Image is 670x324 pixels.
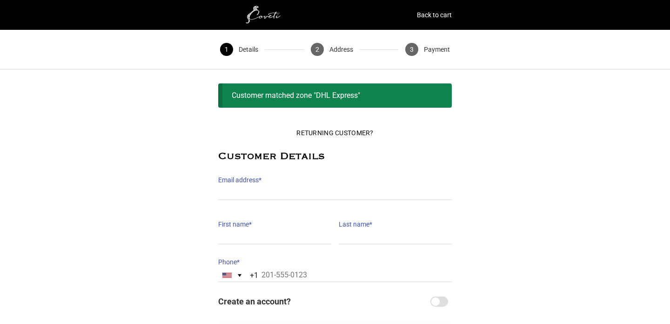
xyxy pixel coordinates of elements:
[289,123,381,143] button: Returning Customer?
[218,173,452,186] label: Email address
[218,6,311,24] img: white1.png
[417,8,452,21] a: Back to cart
[220,43,233,56] span: 1
[218,269,452,282] input: 201-555-0123
[424,43,450,56] span: Payment
[250,268,258,283] div: +1
[218,83,452,108] div: Customer matched zone "DHL Express"
[219,269,258,282] button: Selected country
[399,30,456,69] button: 3 Payment
[239,43,258,56] span: Details
[339,218,452,231] label: Last name
[218,293,429,310] span: Create an account?
[218,151,452,162] h2: Customer Details
[405,43,418,56] span: 3
[329,43,353,56] span: Address
[304,30,360,69] button: 2 Address
[214,30,265,69] button: 1 Details
[430,296,448,307] input: Create an account?
[311,43,324,56] span: 2
[218,255,452,269] label: Phone
[218,218,331,231] label: First name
